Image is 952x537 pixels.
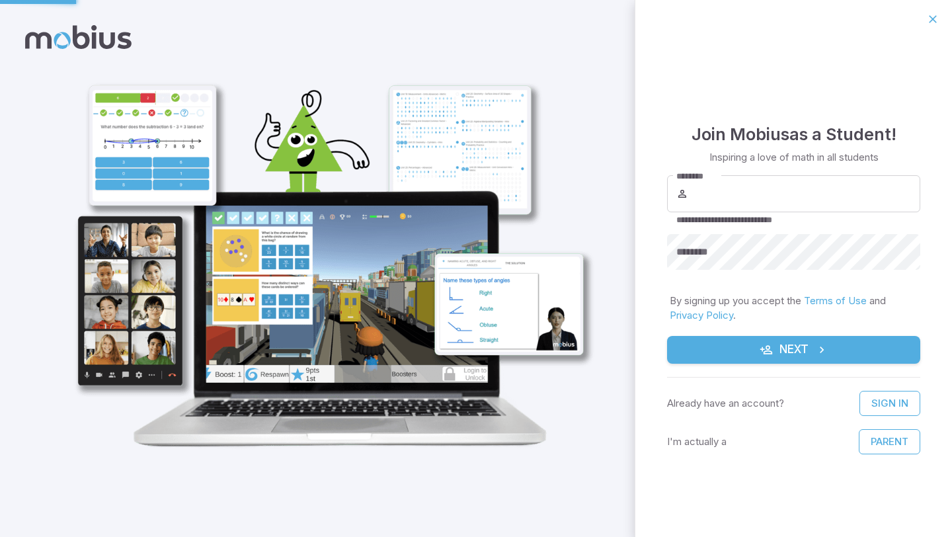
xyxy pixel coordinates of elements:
h4: Join Mobius as a Student ! [692,121,896,147]
button: Next [667,336,920,364]
p: By signing up you accept the and . [670,294,918,323]
p: Inspiring a love of math in all students [709,150,879,165]
button: Parent [859,429,920,454]
a: Privacy Policy [670,309,733,321]
a: Terms of Use [804,294,867,307]
img: student_1-illustration [54,76,602,456]
p: Already have an account? [667,396,784,411]
p: I'm actually a [667,434,727,449]
a: Sign In [859,391,920,416]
